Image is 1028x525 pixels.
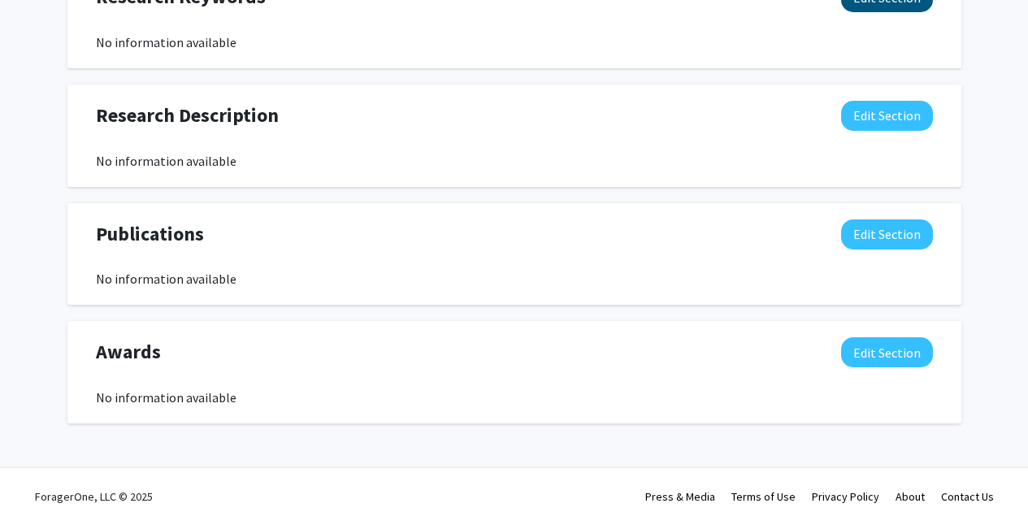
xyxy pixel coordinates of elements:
[812,489,879,504] a: Privacy Policy
[96,388,933,407] div: No information available
[96,33,933,52] div: No information available
[96,151,933,171] div: No information available
[941,489,994,504] a: Contact Us
[96,337,161,367] span: Awards
[841,219,933,249] button: Edit Publications
[96,101,279,130] span: Research Description
[35,468,153,525] div: ForagerOne, LLC © 2025
[841,337,933,367] button: Edit Awards
[645,489,715,504] a: Press & Media
[731,489,796,504] a: Terms of Use
[896,489,925,504] a: About
[12,452,69,513] iframe: Chat
[841,101,933,131] button: Edit Research Description
[96,219,204,249] span: Publications
[96,269,933,289] div: No information available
